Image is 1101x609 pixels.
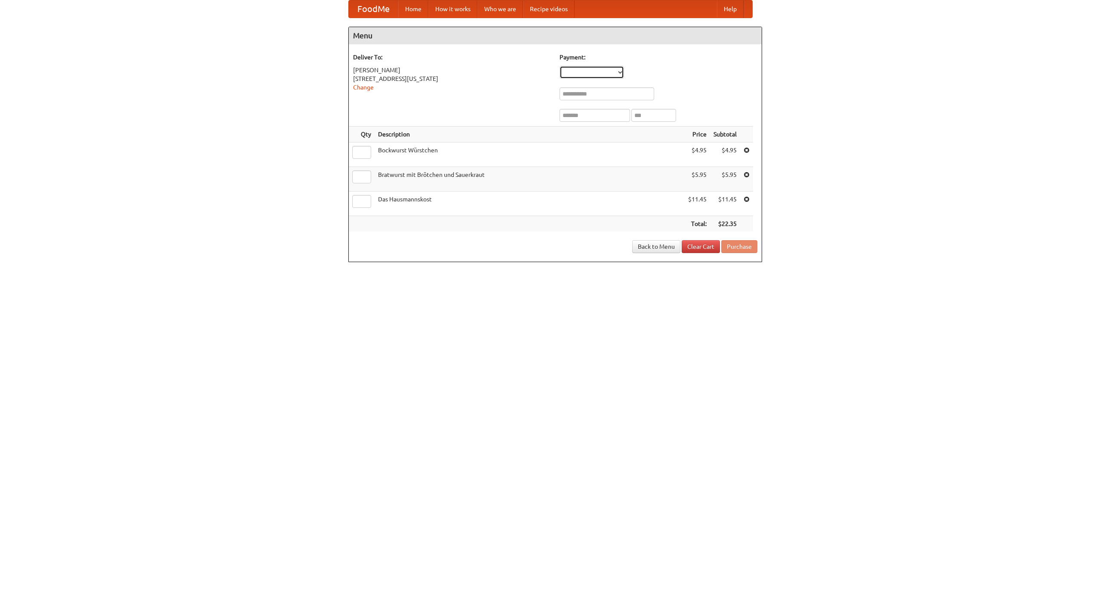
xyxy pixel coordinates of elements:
[375,167,685,192] td: Bratwurst mit Brötchen und Sauerkraut
[353,53,551,62] h5: Deliver To:
[717,0,744,18] a: Help
[353,74,551,83] div: [STREET_ADDRESS][US_STATE]
[710,192,740,216] td: $11.45
[710,167,740,192] td: $5.95
[710,142,740,167] td: $4.95
[710,216,740,232] th: $22.35
[353,66,551,74] div: [PERSON_NAME]
[477,0,523,18] a: Who we are
[560,53,757,62] h5: Payment:
[685,216,710,232] th: Total:
[710,127,740,142] th: Subtotal
[685,127,710,142] th: Price
[349,27,762,44] h4: Menu
[721,240,757,253] button: Purchase
[632,240,680,253] a: Back to Menu
[685,192,710,216] td: $11.45
[349,0,398,18] a: FoodMe
[375,192,685,216] td: Das Hausmannskost
[398,0,428,18] a: Home
[428,0,477,18] a: How it works
[375,127,685,142] th: Description
[685,167,710,192] td: $5.95
[349,127,375,142] th: Qty
[682,240,720,253] a: Clear Cart
[375,142,685,167] td: Bockwurst Würstchen
[685,142,710,167] td: $4.95
[353,84,374,91] a: Change
[523,0,575,18] a: Recipe videos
